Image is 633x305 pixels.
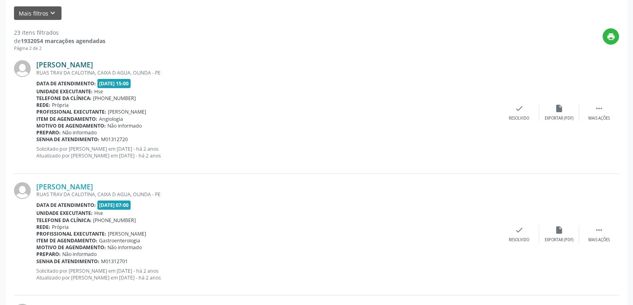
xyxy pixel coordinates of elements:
span: Própria [52,224,69,230]
span: [PERSON_NAME] [108,108,146,115]
a: [PERSON_NAME] [36,60,93,69]
div: de [14,37,105,45]
b: Data de atendimento: [36,80,96,87]
b: Rede: [36,102,50,108]
span: [DATE] 15:00 [97,79,131,88]
button: Mais filtroskeyboard_arrow_down [14,6,62,20]
p: Solicitado por [PERSON_NAME] em [DATE] - há 2 anos Atualizado por [PERSON_NAME] em [DATE] - há 2 ... [36,146,499,159]
span: Hse [94,88,103,95]
div: Exportar (PDF) [545,116,573,121]
i:  [595,104,603,113]
button: print [603,28,619,45]
i: print [607,32,615,41]
b: Preparo: [36,251,61,258]
span: Própria [52,102,69,108]
span: Gastroenterologia [99,237,140,244]
span: Angiologia [99,116,123,122]
span: Hse [94,210,103,216]
b: Motivo de agendamento: [36,244,106,251]
span: [DATE] 07:00 [97,201,131,210]
b: Unidade executante: [36,210,93,216]
div: Mais ações [588,116,610,121]
div: Mais ações [588,237,610,243]
i: insert_drive_file [555,104,564,113]
i: keyboard_arrow_down [48,9,57,18]
b: Profissional executante: [36,230,106,237]
span: M01312701 [101,258,128,265]
img: img [14,60,31,77]
span: Não informado [62,251,97,258]
b: Senha de atendimento: [36,136,99,143]
b: Data de atendimento: [36,202,96,209]
div: Resolvido [509,116,529,121]
div: Resolvido [509,237,529,243]
b: Preparo: [36,129,61,136]
span: [PHONE_NUMBER] [93,217,136,224]
b: Senha de atendimento: [36,258,99,265]
b: Telefone da clínica: [36,217,91,224]
b: Item de agendamento: [36,116,97,122]
i:  [595,226,603,234]
div: RUAS TRAV DA CALOTINA, CAIXA D AGUA, OLINDA - PE [36,191,499,198]
img: img [14,182,31,199]
div: Exportar (PDF) [545,237,573,243]
b: Unidade executante: [36,88,93,95]
b: Telefone da clínica: [36,95,91,102]
i: check [515,226,524,234]
span: M01312720 [101,136,128,143]
div: RUAS TRAV DA CALOTINA, CAIXA D AGUA, OLINDA - PE [36,69,499,76]
span: [PERSON_NAME] [108,230,146,237]
span: Não informado [107,122,142,129]
span: Não informado [107,244,142,251]
i: insert_drive_file [555,226,564,234]
b: Motivo de agendamento: [36,122,106,129]
p: Solicitado por [PERSON_NAME] em [DATE] - há 2 anos Atualizado por [PERSON_NAME] em [DATE] - há 2 ... [36,268,499,281]
div: 23 itens filtrados [14,28,105,37]
i: check [515,104,524,113]
strong: 1932054 marcações agendadas [21,37,105,45]
a: [PERSON_NAME] [36,182,93,191]
span: [PHONE_NUMBER] [93,95,136,102]
span: Não informado [62,129,97,136]
b: Rede: [36,224,50,230]
div: Página 2 de 2 [14,45,105,52]
b: Item de agendamento: [36,237,97,244]
b: Profissional executante: [36,108,106,115]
